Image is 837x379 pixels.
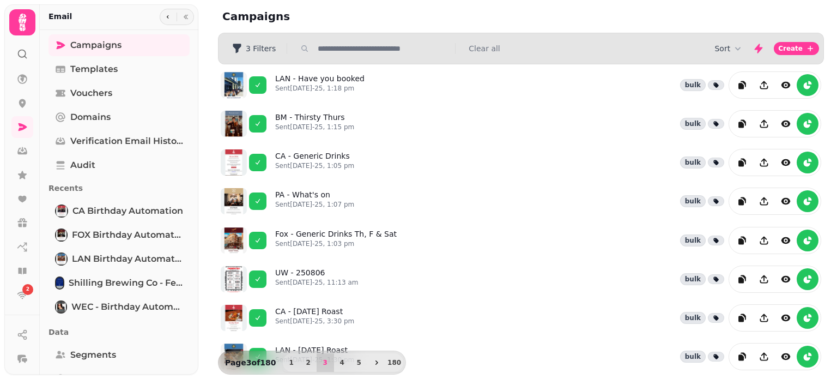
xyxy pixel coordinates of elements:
[469,43,500,54] button: Clear all
[56,302,66,312] img: WEC - Birthday Automation
[221,111,247,137] img: aHR0cHM6Ly9zdGFtcGVkZS1zZXJ2aWNlLXByb2QtdGVtcGxhdGUtcHJldmlld3MuczMuZXUtd2VzdC0xLmFtYXpvbmF3cy5jb...
[304,359,313,366] span: 2
[731,190,753,212] button: duplicate
[680,312,706,324] div: bulk
[731,346,753,368] button: duplicate
[775,268,797,290] button: view
[680,273,706,285] div: bulk
[775,113,797,135] button: view
[775,307,797,329] button: view
[367,353,386,372] button: next
[48,344,190,366] a: Segments
[275,161,354,170] p: Sent [DATE]-25, 1:05 pm
[386,353,403,372] button: 180
[221,344,247,370] img: aHR0cHM6Ly9zdGFtcGVkZS1zZXJ2aWNlLXByb2QtdGVtcGxhdGUtcHJldmlld3MuczMuZXUtd2VzdC0xLmFtYXpvbmF3cy5jb...
[71,300,183,314] span: WEC - Birthday Automation
[70,63,118,76] span: Templates
[321,359,330,366] span: 3
[680,79,706,91] div: bulk
[72,228,183,242] span: FOX Birthday Automation
[753,152,775,173] button: Share campaign preview
[275,84,365,93] p: Sent [DATE]-25, 1:18 pm
[753,307,775,329] button: Share campaign preview
[778,45,803,52] span: Create
[300,353,317,372] button: 2
[797,346,818,368] button: reports
[731,307,753,329] button: duplicate
[221,188,247,214] img: aHR0cHM6Ly9zdGFtcGVkZS1zZXJ2aWNlLXByb2QtdGVtcGxhdGUtcHJldmlld3MuczMuZXUtd2VzdC0xLmFtYXpvbmF3cy5jb...
[56,278,63,288] img: Shilling Brewing Co - Ferment Magazine
[275,345,354,369] a: LAN - [DATE] RoastSent[DATE]-25, 1:30 pm
[753,113,775,135] button: Share campaign preview
[275,306,354,330] a: CA - [DATE] RoastSent[DATE]-25, 3:30 pm
[680,118,706,130] div: bulk
[275,267,359,291] a: UW - 250806Sent[DATE]-25, 11:13 am
[48,130,190,152] a: Verification email history
[680,195,706,207] div: bulk
[775,230,797,251] button: view
[275,112,354,136] a: BM - Thirsty ThursSent[DATE]-25, 1:15 pm
[48,272,190,294] a: Shilling Brewing Co - Ferment MagazineShilling Brewing Co - Ferment Magazine
[275,317,354,326] p: Sent [DATE]-25, 3:30 pm
[48,322,190,342] p: Data
[753,268,775,290] button: Share campaign preview
[714,43,743,54] button: Sort
[680,234,706,246] div: bulk
[775,346,797,368] button: view
[223,40,284,57] button: 3 Filters
[70,348,116,362] span: Segments
[797,113,818,135] button: reports
[72,204,183,218] span: CA Birthday Automation
[680,157,706,169] div: bulk
[275,278,359,287] p: Sent [DATE]-25, 11:13 am
[48,200,190,222] a: CA Birthday AutomationCA Birthday Automation
[283,353,403,372] nav: Pagination
[221,227,247,254] img: aHR0cHM6Ly9zdGFtcGVkZS1zZXJ2aWNlLXByb2QtdGVtcGxhdGUtcHJldmlld3MuczMuZXUtd2VzdC0xLmFtYXpvbmF3cy5jb...
[797,74,818,96] button: reports
[275,239,397,248] p: Sent [DATE]-25, 1:03 pm
[797,152,818,173] button: reports
[56,254,66,264] img: LAN Birthday Automation
[246,45,276,52] span: 3 Filters
[390,359,399,366] span: 180
[775,74,797,96] button: view
[731,152,753,173] button: duplicate
[355,359,363,366] span: 5
[48,154,190,176] a: Audit
[333,353,351,372] button: 4
[317,353,334,372] button: 3
[753,230,775,251] button: Share campaign preview
[774,42,819,55] button: Create
[221,149,247,176] img: aHR0cHM6Ly9zdGFtcGVkZS1zZXJ2aWNlLXByb2QtdGVtcGxhdGUtcHJldmlld3MuczMuZXUtd2VzdC0xLmFtYXpvbmF3cy5jb...
[731,268,753,290] button: duplicate
[222,9,432,24] h2: Campaigns
[56,230,66,240] img: FOX Birthday Automation
[275,228,397,252] a: Fox - Generic Drinks Th, F & SatSent[DATE]-25, 1:03 pm
[283,353,300,372] button: 1
[48,224,190,246] a: FOX Birthday AutomationFOX Birthday Automation
[775,190,797,212] button: view
[221,266,247,292] img: aHR0cHM6Ly9zdGFtcGVkZS1zZXJ2aWNlLXByb2QtdGVtcGxhdGUtcHJldmlld3MuczMuZXUtd2VzdC0xLmFtYXpvbmF3cy5jb...
[275,189,354,213] a: PA - What's onSent[DATE]-25, 1:07 pm
[70,135,183,148] span: Verification email history
[48,248,190,270] a: LAN Birthday AutomationLAN Birthday Automation
[48,34,190,56] a: Campaigns
[797,230,818,251] button: reports
[275,73,365,97] a: LAN - Have you bookedSent[DATE]-25, 1:18 pm
[797,190,818,212] button: reports
[275,151,354,175] a: CA - Generic DrinksSent[DATE]-25, 1:05 pm
[287,359,296,366] span: 1
[48,106,190,128] a: Domains
[221,357,281,368] p: Page 3 of 180
[338,359,347,366] span: 4
[56,206,67,216] img: CA Birthday Automation
[680,351,706,363] div: bulk
[70,87,112,100] span: Vouchers
[350,353,368,372] button: 5
[70,39,122,52] span: Campaigns
[275,123,354,131] p: Sent [DATE]-25, 1:15 pm
[11,284,33,306] a: 2
[753,190,775,212] button: Share campaign preview
[775,152,797,173] button: view
[797,307,818,329] button: reports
